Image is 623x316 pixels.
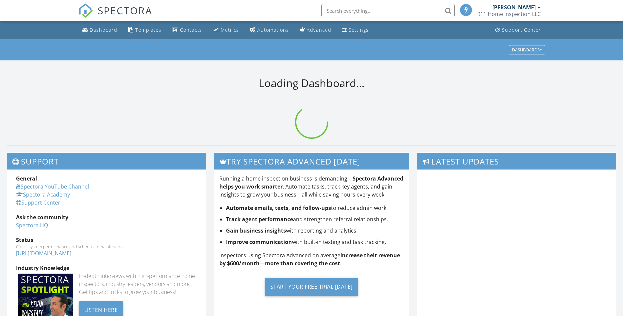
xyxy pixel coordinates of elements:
h3: Try spectora advanced [DATE] [214,153,409,170]
a: Automations (Basic) [247,24,292,36]
div: Advanced [307,27,331,33]
div: Contacts [180,27,202,33]
div: Dashboard [90,27,117,33]
a: Listen Here [79,306,123,313]
a: Settings [339,24,371,36]
li: with built-in texting and task tracking. [226,238,404,246]
div: Start Your Free Trial [DATE] [265,278,358,296]
p: Running a home inspection business is demanding— . Automate tasks, track key agents, and gain ins... [219,175,404,199]
div: In-depth interviews with high-performance home inspectors, industry leaders, vendors and more. Ge... [79,272,197,296]
button: Dashboards [509,45,545,54]
div: [PERSON_NAME] [492,4,536,11]
strong: Track agent performance [226,216,293,223]
div: 911 Home Inspection LLC [477,11,541,17]
strong: increase their revenue by $600/month—more than covering the cost [219,252,400,267]
a: Templates [125,24,164,36]
p: Inspectors using Spectora Advanced on average . [219,251,404,267]
a: Spectora Academy [16,191,70,198]
div: Check system performance and scheduled maintenance. [16,244,197,249]
h3: Support [7,153,206,170]
strong: Automate emails, texts, and follow-ups [226,204,331,212]
a: [URL][DOMAIN_NAME] [16,250,71,257]
strong: Improve communication [226,238,292,246]
a: Support Center [16,199,60,206]
div: Support Center [502,27,541,33]
div: Status [16,236,197,244]
a: Contacts [169,24,205,36]
li: and strengthen referral relationships. [226,215,404,223]
a: Advanced [297,24,334,36]
div: Settings [349,27,369,33]
img: The Best Home Inspection Software - Spectora [78,3,93,18]
li: to reduce admin work. [226,204,404,212]
input: Search everything... [321,4,455,17]
a: Spectora YouTube Channel [16,183,89,190]
strong: Gain business insights [226,227,286,234]
div: Ask the community [16,213,197,221]
strong: Spectora Advanced helps you work smarter [219,175,403,190]
div: Automations [257,27,289,33]
a: Support Center [493,24,544,36]
a: SPECTORA [78,9,152,23]
div: Industry Knowledge [16,264,197,272]
div: Metrics [221,27,239,33]
span: SPECTORA [98,3,152,17]
div: Templates [135,27,161,33]
li: with reporting and analytics. [226,227,404,235]
a: Spectora HQ [16,222,48,229]
h3: Latest Updates [417,153,616,170]
a: Metrics [210,24,242,36]
div: Dashboards [512,47,542,52]
strong: General [16,175,37,182]
a: Start Your Free Trial [DATE] [219,273,404,301]
a: Dashboard [80,24,120,36]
